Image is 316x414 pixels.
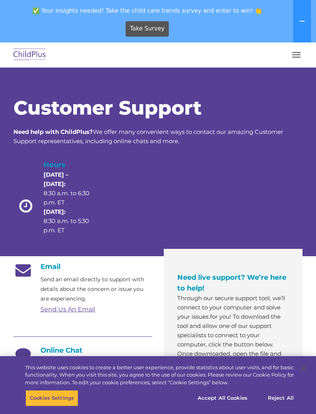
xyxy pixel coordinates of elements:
span: Take Survey [130,22,165,35]
div: This website uses cookies to create a better user experience, provide statistics about user visit... [25,364,294,387]
strong: [DATE]: [44,208,66,215]
h4: Hours [44,159,90,170]
strong: Need help with ChildPlus? [13,128,93,135]
span: Need live support? We’re here to help! [177,273,286,292]
p: Through our secure support tool, we’ll connect to your computer and solve your issues for you! To... [177,294,289,368]
h4: Online Chat [13,346,152,355]
span: ✅ Your insights needed! Take the child care trends survey and enter to win! 👏 [3,3,292,18]
span: Customer Support [13,96,202,120]
button: Cookies Settings [25,390,78,406]
p: 8:30 a.m. to 6:30 p.m. ET 8:30 a.m. to 5:30 p.m. ET [44,170,90,235]
button: Accept All Cookies [193,390,252,406]
h4: Email [13,262,152,271]
p: Send an email directly to support with details about the concern or issue you are experiencing. [40,275,152,304]
span: We offer many convenient ways to contact our amazing Customer Support representatives, including ... [13,128,283,145]
a: Take Survey [126,21,169,37]
button: Close [295,360,312,377]
strong: [DATE] – [DATE]: [44,171,69,188]
img: ChildPlus by Procare Solutions [12,46,48,64]
button: Reject All [257,390,305,406]
a: Send Us An Email [40,306,95,313]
